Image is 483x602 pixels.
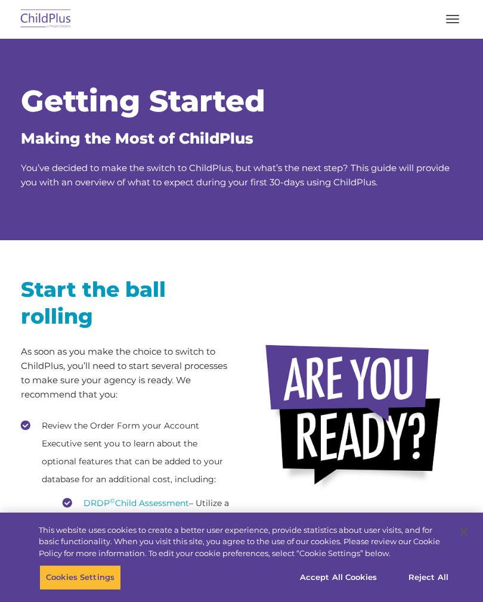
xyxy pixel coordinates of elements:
sup: © [110,497,115,505]
span: Making the Most of ChildPlus [21,129,253,147]
span: Getting Started [21,83,265,119]
li: – Utilize a single system for data management: ChildPlus with the DRDP built-in. [63,494,233,566]
button: Reject All [391,565,466,590]
img: areyouready [259,336,453,499]
button: Cookies Settings [39,565,121,590]
a: DRDP©Child Assessment [83,498,189,508]
button: Close [451,519,477,545]
p: As soon as you make the choice to switch to ChildPlus, you’ll need to start several processes to ... [21,345,233,402]
div: This website uses cookies to create a better user experience, provide statistics about user visit... [39,525,450,560]
span: You’ve decided to make the switch to ChildPlus, but what’s the next step? This guide will provide... [21,162,450,188]
img: ChildPlus by Procare Solutions [18,5,74,33]
button: Accept All Cookies [293,565,383,590]
h2: Start the ball rolling [21,276,233,330]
